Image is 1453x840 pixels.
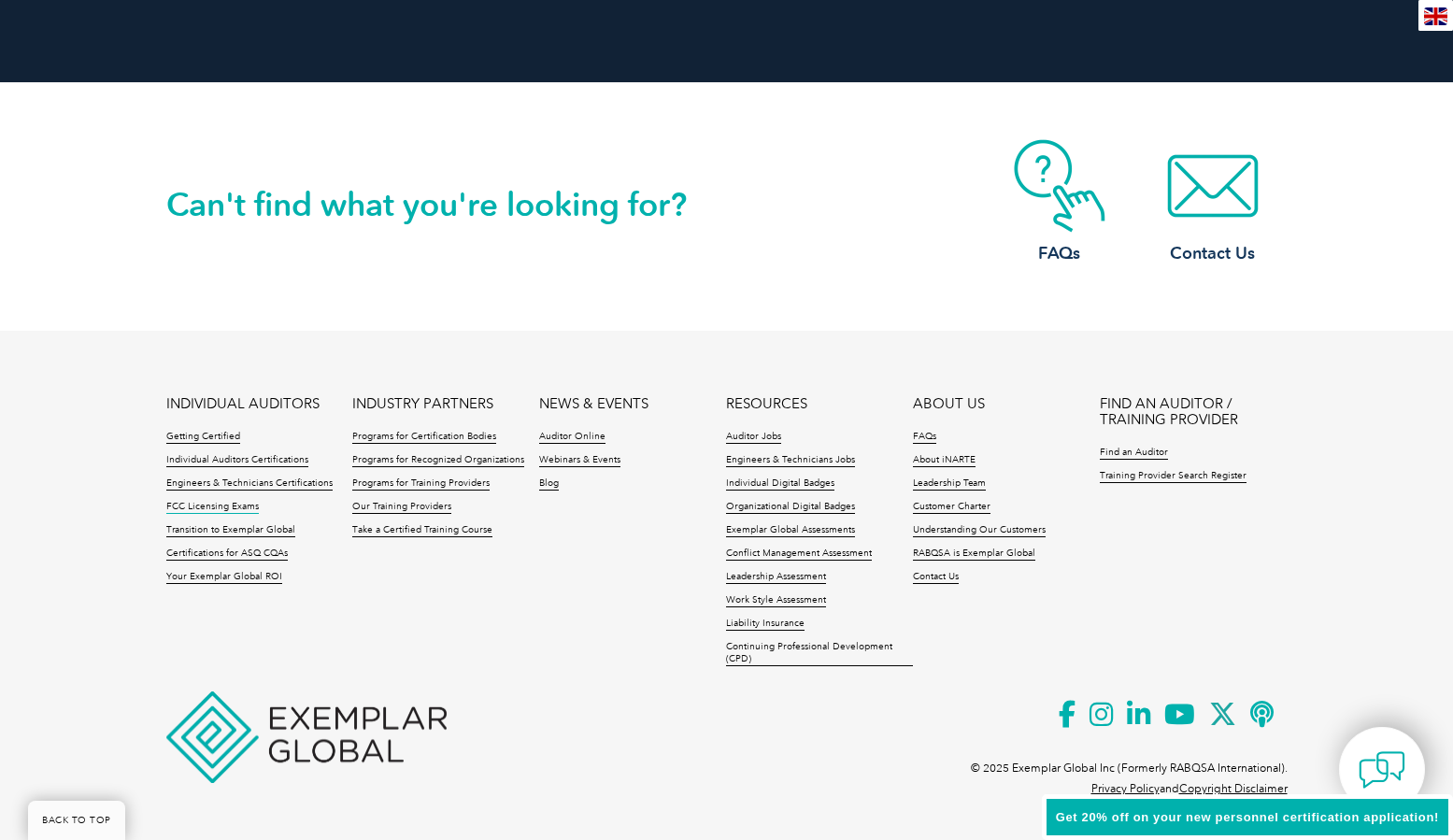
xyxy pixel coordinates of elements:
a: Contact Us [913,571,959,584]
img: contact-faq.webp [985,139,1134,233]
a: ABOUT US [913,396,985,412]
a: Getting Certified [166,431,240,444]
a: Understanding Our Customers [913,524,1046,537]
a: Copyright Disclaimer [1179,782,1288,795]
a: Conflict Management Assessment [726,548,872,561]
a: BACK TO TOP [28,801,125,840]
img: contact-email.webp [1138,139,1288,233]
a: Auditor Jobs [726,431,781,444]
h2: Can't find what you're looking for? [166,190,727,220]
a: About iNARTE [913,454,976,467]
p: and [1091,778,1288,799]
a: Our Training Providers [352,501,451,514]
a: FIND AN AUDITOR / TRAINING PROVIDER [1100,396,1287,428]
a: Transition to Exemplar Global [166,524,295,537]
a: Webinars & Events [539,454,620,467]
a: INDIVIDUAL AUDITORS [166,396,320,412]
a: RABQSA is Exemplar Global [913,548,1035,561]
a: Contact Us [1138,139,1288,265]
a: Certifications for ASQ CQAs [166,548,288,561]
a: Programs for Recognized Organizations [352,454,524,467]
span: Get 20% off on your new personnel certification application! [1056,810,1439,824]
a: INDUSTRY PARTNERS [352,396,493,412]
a: Engineers & Technicians Certifications [166,477,333,491]
h3: Contact Us [1138,242,1288,265]
a: Blog [539,477,559,491]
a: Engineers & Technicians Jobs [726,454,855,467]
a: NEWS & EVENTS [539,396,648,412]
a: Programs for Training Providers [352,477,490,491]
a: Work Style Assessment [726,594,826,607]
a: Programs for Certification Bodies [352,431,496,444]
a: Take a Certified Training Course [352,524,492,537]
a: Leadership Assessment [726,571,826,584]
a: Continuing Professional Development (CPD) [726,641,913,666]
a: Individual Auditors Certifications [166,454,308,467]
img: contact-chat.png [1359,747,1405,793]
img: Exemplar Global [166,691,447,783]
a: Privacy Policy [1091,782,1160,795]
a: FAQs [985,139,1134,265]
a: Organizational Digital Badges [726,501,855,514]
a: Training Provider Search Register [1100,470,1246,483]
a: Individual Digital Badges [726,477,834,491]
a: Your Exemplar Global ROI [166,571,282,584]
a: Auditor Online [539,431,605,444]
p: © 2025 Exemplar Global Inc (Formerly RABQSA International). [971,758,1288,778]
a: FAQs [913,431,936,444]
a: Exemplar Global Assessments [726,524,855,537]
a: RESOURCES [726,396,807,412]
a: Find an Auditor [1100,447,1168,460]
a: FCC Licensing Exams [166,501,259,514]
img: en [1424,7,1447,25]
a: Customer Charter [913,501,990,514]
a: Liability Insurance [726,618,805,631]
h3: FAQs [985,242,1134,265]
a: Leadership Team [913,477,986,491]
